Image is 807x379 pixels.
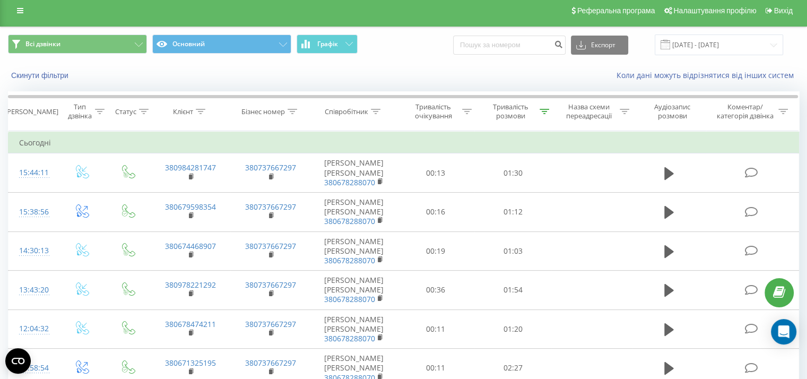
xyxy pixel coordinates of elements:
button: Всі дзвінки [8,35,147,54]
div: Open Intercom Messenger [771,319,796,344]
a: 380674468907 [165,241,216,251]
div: 15:44:11 [19,162,47,183]
a: 380737667297 [245,319,296,329]
td: 00:11 [397,309,474,349]
span: Реферальна програма [577,6,655,15]
span: Графік [317,40,338,48]
td: 01:30 [474,153,551,193]
td: [PERSON_NAME] [PERSON_NAME] [311,153,397,193]
button: Скинути фільтри [8,71,74,80]
div: Тривалість розмови [484,102,537,120]
button: Експорт [571,36,628,55]
div: 12:04:32 [19,318,47,339]
div: [PERSON_NAME] [5,107,58,116]
div: 15:38:56 [19,202,47,222]
div: Аудіозапис розмови [641,102,704,120]
td: 00:36 [397,271,474,310]
a: 380678474211 [165,319,216,329]
div: Клієнт [173,107,193,116]
a: Коли дані можуть відрізнятися вiд інших систем [617,70,799,80]
div: Тривалість очікування [407,102,460,120]
td: 00:16 [397,192,474,231]
div: 13:43:20 [19,280,47,300]
td: [PERSON_NAME] [PERSON_NAME] [311,231,397,271]
a: 380737667297 [245,202,296,212]
span: Налаштування профілю [673,6,756,15]
a: 380678288070 [324,255,375,265]
a: 380984281747 [165,162,216,173]
div: Бізнес номер [241,107,285,116]
a: 380737667297 [245,162,296,173]
span: Всі дзвінки [25,40,60,48]
div: Назва схеми переадресації [561,102,617,120]
td: [PERSON_NAME] [PERSON_NAME] [311,309,397,349]
span: Вихід [774,6,793,15]
a: 380679598354 [165,202,216,212]
td: 01:12 [474,192,551,231]
a: 380737667297 [245,241,296,251]
a: 380737667297 [245,280,296,290]
td: 01:54 [474,271,551,310]
a: 380737667297 [245,358,296,368]
div: Коментар/категорія дзвінка [714,102,776,120]
button: Графік [297,35,358,54]
div: 14:30:13 [19,240,47,261]
td: Сьогодні [8,132,799,153]
a: 380978221292 [165,280,216,290]
a: 380671325195 [165,358,216,368]
td: [PERSON_NAME] [PERSON_NAME] [311,192,397,231]
td: 01:20 [474,309,551,349]
a: 380678288070 [324,333,375,343]
td: [PERSON_NAME] [PERSON_NAME] [311,271,397,310]
button: Основний [152,35,291,54]
button: Open CMP widget [5,348,31,374]
div: 11:58:54 [19,358,47,378]
a: 380678288070 [324,216,375,226]
td: 00:13 [397,153,474,193]
input: Пошук за номером [453,36,566,55]
a: 380678288070 [324,177,375,187]
div: Співробітник [325,107,368,116]
div: Тип дзвінка [67,102,92,120]
td: 00:19 [397,231,474,271]
a: 380678288070 [324,294,375,304]
td: 01:03 [474,231,551,271]
div: Статус [115,107,136,116]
